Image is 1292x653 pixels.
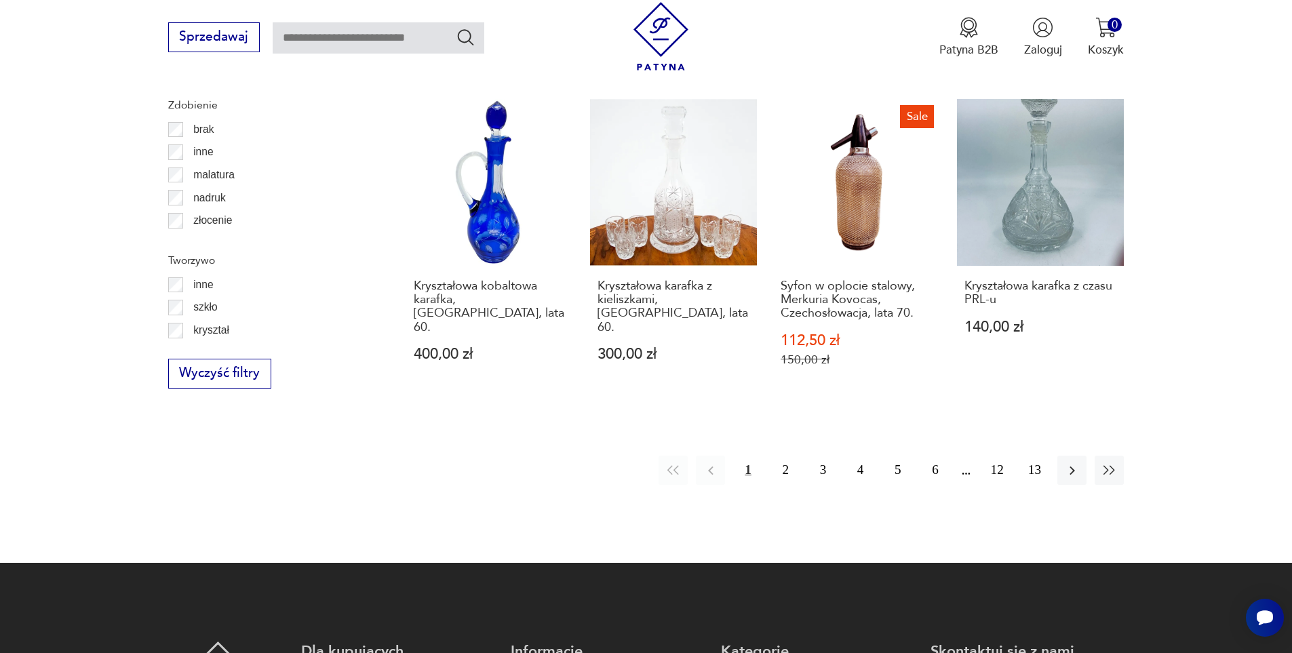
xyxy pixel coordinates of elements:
[168,33,260,43] a: Sprzedawaj
[781,334,933,348] p: 112,50 zł
[590,99,758,399] a: Kryształowa karafka z kieliszkami, Polska, lata 60.Kryształowa karafka z kieliszkami, [GEOGRAPHIC...
[781,279,933,321] h3: Syfon w oplocie stalowy, Merkuria Kovocas, Czechosłowacja, lata 70.
[808,456,838,485] button: 3
[771,456,800,485] button: 2
[193,166,235,184] p: malatura
[1020,456,1049,485] button: 13
[883,456,912,485] button: 5
[598,279,750,335] h3: Kryształowa karafka z kieliszkami, [GEOGRAPHIC_DATA], lata 60.
[733,456,762,485] button: 1
[414,347,566,361] p: 400,00 zł
[1088,42,1124,58] p: Koszyk
[598,347,750,361] p: 300,00 zł
[1108,18,1122,32] div: 0
[193,276,213,294] p: inne
[193,121,214,138] p: brak
[964,320,1117,334] p: 140,00 zł
[939,17,998,58] a: Ikona medaluPatyna B2B
[781,353,933,367] p: 150,00 zł
[414,279,566,335] h3: Kryształowa kobaltowa karafka, [GEOGRAPHIC_DATA], lata 60.
[958,17,979,38] img: Ikona medalu
[1024,17,1062,58] button: Zaloguj
[1088,17,1124,58] button: 0Koszyk
[193,189,226,207] p: nadruk
[456,27,475,47] button: Szukaj
[168,252,368,269] p: Tworzywo
[773,99,941,399] a: SaleSyfon w oplocie stalowy, Merkuria Kovocas, Czechosłowacja, lata 70.Syfon w oplocie stalowy, M...
[193,212,232,229] p: złocenie
[406,99,574,399] a: Kryształowa kobaltowa karafka, Polska, lata 60.Kryształowa kobaltowa karafka, [GEOGRAPHIC_DATA], ...
[1246,599,1284,637] iframe: Smartsupp widget button
[1095,17,1116,38] img: Ikona koszyka
[957,99,1124,399] a: Kryształowa karafka z czasu PRL-uKryształowa karafka z czasu PRL-u140,00 zł
[983,456,1012,485] button: 12
[168,96,368,114] p: Zdobienie
[627,2,695,71] img: Patyna - sklep z meblami i dekoracjami vintage
[193,321,229,339] p: kryształ
[939,17,998,58] button: Patyna B2B
[964,279,1117,307] h3: Kryształowa karafka z czasu PRL-u
[168,359,271,389] button: Wyczyść filtry
[1032,17,1053,38] img: Ikonka użytkownika
[920,456,950,485] button: 6
[193,298,218,316] p: szkło
[939,42,998,58] p: Patyna B2B
[1024,42,1062,58] p: Zaloguj
[168,22,260,52] button: Sprzedawaj
[193,143,213,161] p: inne
[846,456,875,485] button: 4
